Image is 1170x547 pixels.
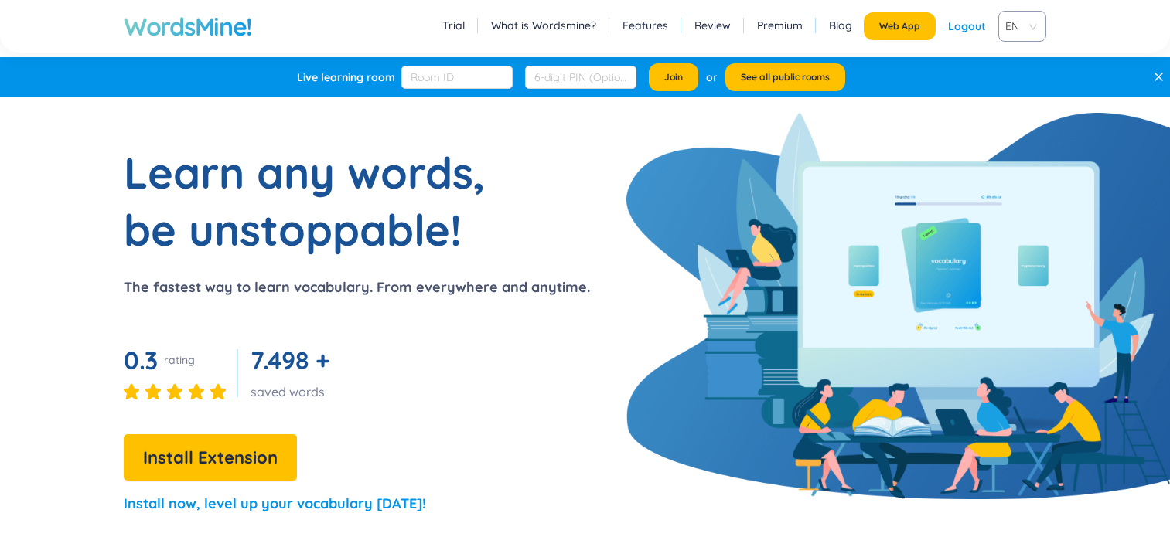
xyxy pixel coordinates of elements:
[623,18,668,33] a: Features
[401,66,513,89] input: Room ID
[864,12,936,40] button: Web App
[664,71,683,83] span: Join
[124,277,590,298] p: The fastest way to learn vocabulary. From everywhere and anytime.
[525,66,636,89] input: 6-digit PIN (Optional)
[706,69,718,86] div: or
[124,345,158,375] span: 0.3
[251,345,330,375] span: 7.498 +
[124,11,252,42] a: WordsMine!
[251,383,336,400] div: saved words
[491,18,596,33] a: What is Wordsmine?
[442,18,465,33] a: Trial
[1005,15,1033,38] span: EN
[124,451,297,467] a: Install Extension
[124,493,426,515] p: Install now, level up your vocabulary [DATE]!
[694,18,731,33] a: Review
[124,434,297,481] button: Install Extension
[649,63,698,91] button: Join
[879,20,920,32] span: Web App
[143,444,278,471] span: Install Extension
[757,18,803,33] a: Premium
[741,71,830,83] span: See all public rooms
[297,70,395,85] div: Live learning room
[829,18,852,33] a: Blog
[948,12,986,40] div: Logout
[164,352,195,368] div: rating
[725,63,845,91] button: See all public rooms
[124,144,510,258] h1: Learn any words, be unstoppable!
